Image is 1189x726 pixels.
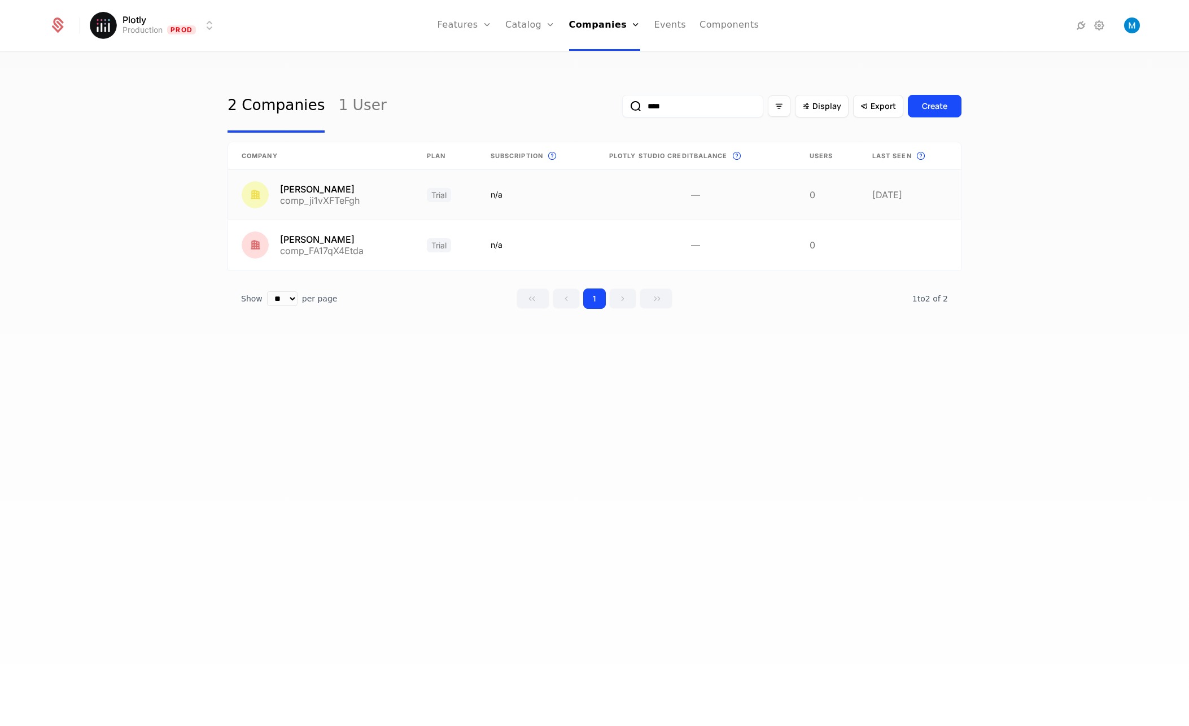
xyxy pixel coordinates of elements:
[123,15,146,24] span: Plotly
[922,100,947,112] div: Create
[795,95,849,117] button: Display
[796,142,859,170] th: Users
[908,95,961,117] button: Create
[228,142,413,170] th: Company
[167,25,196,34] span: Prod
[517,288,549,309] button: Go to first page
[228,80,325,133] a: 2 Companies
[517,288,672,309] div: Page navigation
[1124,18,1140,33] img: Matthew Brown
[812,100,841,112] span: Display
[1092,19,1106,32] a: Settings
[1124,18,1140,33] button: Open user button
[90,12,117,39] img: Plotly
[912,294,948,303] span: 2
[241,293,263,304] span: Show
[553,288,580,309] button: Go to previous page
[640,288,672,309] button: Go to last page
[583,288,606,309] button: Go to page 1
[267,291,298,306] select: Select page size
[609,288,636,309] button: Go to next page
[1074,19,1088,32] a: Integrations
[302,293,338,304] span: per page
[768,95,790,117] button: Filter options
[413,142,477,170] th: Plan
[338,80,386,133] a: 1 User
[872,151,912,161] span: Last seen
[609,151,728,161] span: Plotly Studio credit Balance
[912,294,943,303] span: 1 to 2 of
[871,100,896,112] span: Export
[123,24,163,36] div: Production
[491,151,543,161] span: Subscription
[853,95,903,117] button: Export
[228,288,961,309] div: Table pagination
[93,13,216,38] button: Select environment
